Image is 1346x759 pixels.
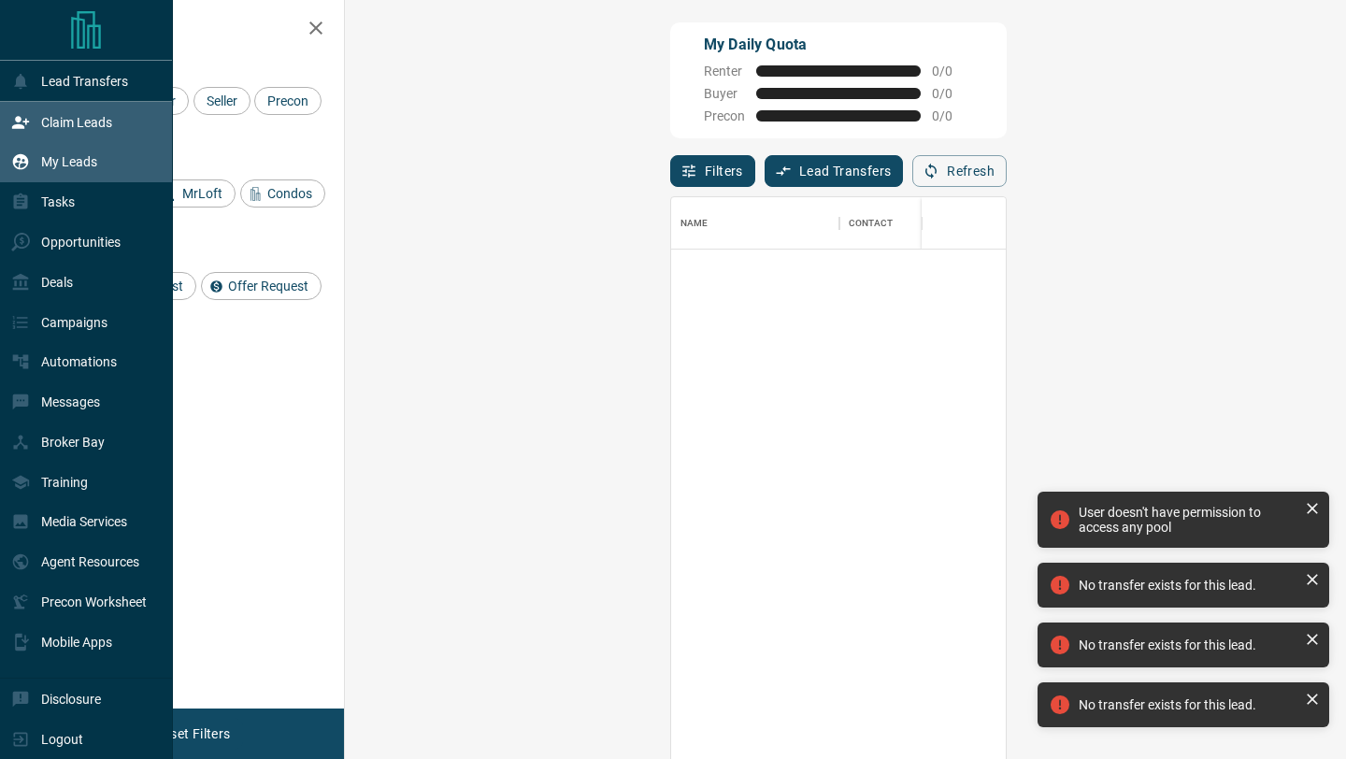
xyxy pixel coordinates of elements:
[222,279,315,294] span: Offer Request
[932,64,973,79] span: 0 / 0
[176,186,229,201] span: MrLoft
[704,86,745,101] span: Buyer
[1079,505,1297,535] div: User doesn't have permission to access any pool
[704,64,745,79] span: Renter
[200,93,244,108] span: Seller
[849,197,893,250] div: Contact
[240,179,325,208] div: Condos
[193,87,251,115] div: Seller
[932,108,973,123] span: 0 / 0
[60,19,325,41] h2: Filters
[155,179,236,208] div: MrLoft
[1079,637,1297,652] div: No transfer exists for this lead.
[261,186,319,201] span: Condos
[670,155,755,187] button: Filters
[839,197,989,250] div: Contact
[261,93,315,108] span: Precon
[765,155,904,187] button: Lead Transfers
[912,155,1007,187] button: Refresh
[254,87,322,115] div: Precon
[201,272,322,300] div: Offer Request
[704,34,973,56] p: My Daily Quota
[142,718,242,750] button: Reset Filters
[671,197,839,250] div: Name
[1079,578,1297,593] div: No transfer exists for this lead.
[932,86,973,101] span: 0 / 0
[1079,697,1297,712] div: No transfer exists for this lead.
[704,108,745,123] span: Precon
[680,197,709,250] div: Name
